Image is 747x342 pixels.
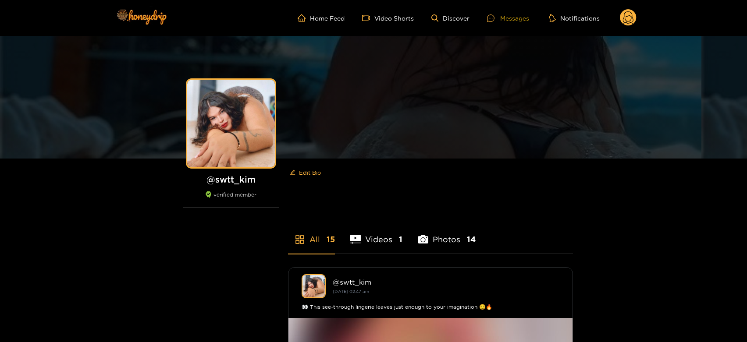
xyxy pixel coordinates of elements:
div: Messages [487,13,529,23]
a: Home Feed [298,14,345,22]
span: video-camera [362,14,374,22]
a: Video Shorts [362,14,414,22]
li: All [288,214,335,254]
span: 14 [467,234,476,245]
div: verified member [183,191,279,208]
span: 1 [399,234,402,245]
span: edit [290,169,295,176]
small: [DATE] 02:47 am [333,289,369,294]
li: Videos [350,214,402,254]
li: Photos [418,214,476,254]
h1: @ swtt_kim [183,174,279,185]
button: editEdit Bio [288,166,323,180]
div: @ swtt_kim [333,278,559,286]
img: swtt_kim [302,274,326,298]
span: appstore [295,234,305,245]
span: Edit Bio [299,168,321,177]
span: home [298,14,310,22]
span: 15 [327,234,335,245]
button: Notifications [547,14,602,22]
div: 👀 This see-through lingerie leaves just enough to your imagination 😏🔥 [302,303,559,311]
a: Discover [431,14,470,22]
